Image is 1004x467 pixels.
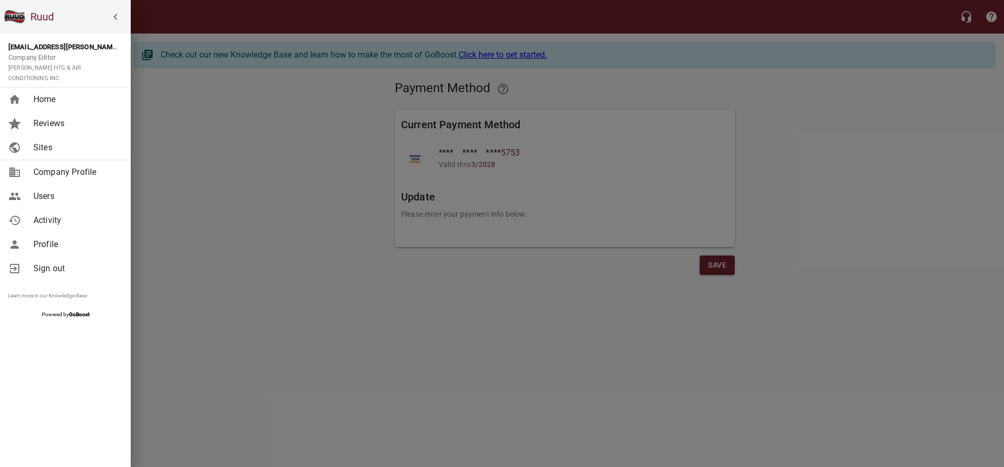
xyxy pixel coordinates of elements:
span: Reviews [33,117,118,130]
span: Profile [33,238,118,251]
span: Sites [33,141,118,154]
span: Powered by [42,312,89,317]
img: ruud_favicon.png [4,6,25,27]
span: Users [33,190,118,203]
span: Sign out [33,262,118,275]
a: Learn more in our Knowledge Base [8,293,87,298]
h6: Ruud [30,8,127,25]
span: Activity [33,214,118,227]
span: Home [33,93,118,106]
strong: [EMAIL_ADDRESS][PERSON_NAME][DOMAIN_NAME] [8,43,172,51]
strong: GoBoost [69,312,89,317]
span: Company Editor [8,53,81,82]
small: [PERSON_NAME] HTG & AIR CONDITIONING INC [8,64,81,82]
span: Company Profile [33,166,118,179]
